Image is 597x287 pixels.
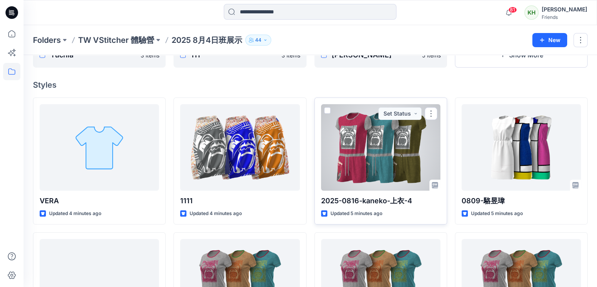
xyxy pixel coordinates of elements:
p: 5 items [422,51,441,59]
button: Show More [455,42,588,68]
div: Friends [542,14,587,20]
a: 0809-駱昱瑋 [462,104,581,191]
p: 0809-駱昱瑋 [462,195,581,206]
p: 2025 8月4日班展示 [172,35,242,46]
p: 1111 [180,195,299,206]
p: Updated 5 minutes ago [471,210,523,218]
a: 1113 items [173,42,306,68]
p: 44 [255,36,261,44]
p: 2025-0816-kaneko-上衣-4 [321,195,440,206]
p: 3 items [281,51,300,59]
p: 3 items [141,51,159,59]
p: Updated 4 minutes ago [190,210,242,218]
p: VERA [40,195,159,206]
div: [PERSON_NAME] [542,5,587,14]
a: Yuchia3 items [33,42,166,68]
a: Folders [33,35,61,46]
h4: Styles [33,80,588,90]
a: 2025-0816-kaneko-上衣-4 [321,104,440,191]
button: New [532,33,567,47]
p: Updated 5 minutes ago [330,210,382,218]
a: TW VStitcher 體驗營 [78,35,154,46]
a: [PERSON_NAME]5 items [314,42,447,68]
button: 44 [245,35,271,46]
a: VERA [40,104,159,191]
a: 1111 [180,104,299,191]
div: KH [524,6,539,20]
span: 81 [508,7,517,13]
p: Updated 4 minutes ago [49,210,101,218]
